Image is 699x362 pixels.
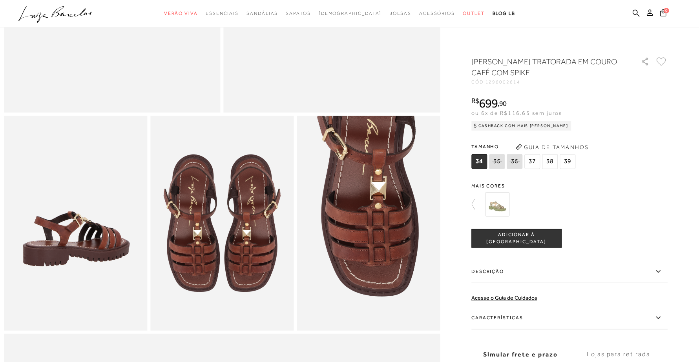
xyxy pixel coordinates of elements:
span: Verão Viva [164,11,198,16]
i: , [498,100,507,107]
span: Tamanho [471,141,577,153]
span: Mais cores [471,184,668,188]
span: 37 [524,154,540,169]
span: Bolsas [389,11,411,16]
a: categoryNavScreenReaderText [206,6,239,21]
span: 38 [542,154,558,169]
span: 1296002614 [485,79,520,85]
a: noSubCategoriesText [319,6,382,21]
button: ADICIONAR À [GEOGRAPHIC_DATA] [471,229,562,248]
span: 35 [489,154,505,169]
span: ou 6x de R$116,65 sem juros [471,110,562,116]
a: categoryNavScreenReaderText [246,6,278,21]
a: categoryNavScreenReaderText [419,6,455,21]
a: categoryNavScreenReaderText [164,6,198,21]
img: image [150,116,294,331]
button: 0 [658,9,669,19]
i: R$ [471,97,479,104]
div: CÓD: [471,80,628,84]
h1: [PERSON_NAME] TRATORADA EM COURO CAFÉ COM SPIKE [471,56,619,78]
label: Características [471,307,668,329]
span: Essenciais [206,11,239,16]
div: Cashback com Mais [PERSON_NAME] [471,121,571,131]
span: Sandálias [246,11,278,16]
img: image [297,116,440,331]
span: 699 [479,96,498,110]
a: categoryNavScreenReaderText [389,6,411,21]
img: image [4,116,147,331]
label: Descrição [471,260,668,283]
span: 36 [507,154,522,169]
span: BLOG LB [493,11,515,16]
span: ADICIONAR À [GEOGRAPHIC_DATA] [472,231,561,245]
span: 39 [560,154,575,169]
a: BLOG LB [493,6,515,21]
span: 0 [664,8,669,13]
span: 34 [471,154,487,169]
button: Guia de Tamanhos [513,141,591,153]
span: Outlet [463,11,485,16]
a: categoryNavScreenReaderText [286,6,310,21]
span: Acessórios [419,11,455,16]
span: Sapatos [286,11,310,16]
img: SANDÁLIA TRATORADA EM COURO VERDE OLIVA COM REBITES [485,192,509,216]
a: Acesse o Guia de Cuidados [471,295,537,301]
a: categoryNavScreenReaderText [463,6,485,21]
span: [DEMOGRAPHIC_DATA] [319,11,382,16]
span: 90 [499,99,507,107]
